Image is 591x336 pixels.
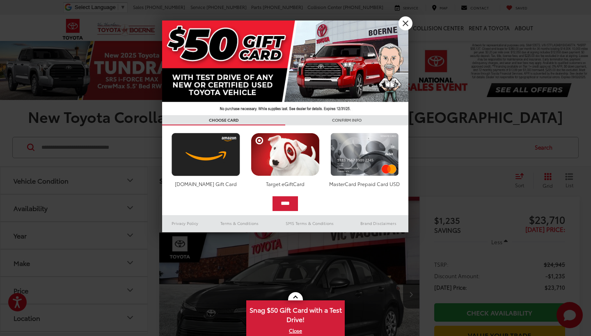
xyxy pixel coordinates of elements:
h3: CHOOSE CARD [162,115,285,125]
img: 42635_top_851395.jpg [162,20,408,115]
a: Privacy Policy [162,218,208,228]
img: amazoncard.png [170,133,242,176]
div: MasterCard Prepaid Card USD [328,180,401,187]
img: targetcard.png [249,133,321,176]
a: Brand Disclaimers [348,218,408,228]
a: SMS Terms & Conditions [271,218,348,228]
div: Target eGiftCard [249,180,321,187]
a: Terms & Conditions [208,218,271,228]
span: Snag $50 Gift Card with a Test Drive! [247,301,344,326]
h3: CONFIRM INFO [285,115,408,125]
div: [DOMAIN_NAME] Gift Card [170,180,242,187]
img: mastercard.png [328,133,401,176]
